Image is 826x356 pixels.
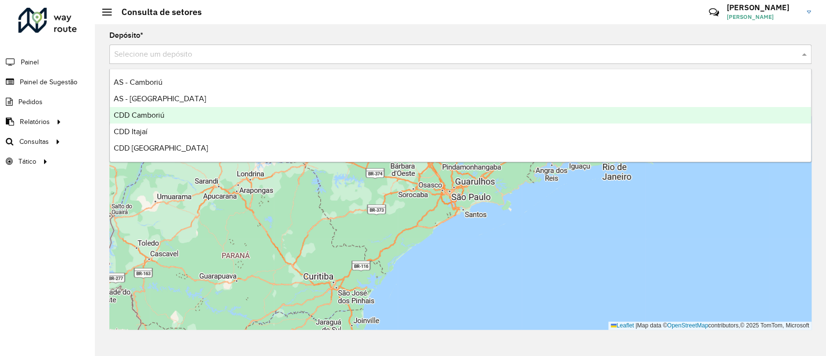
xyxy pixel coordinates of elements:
span: Relatórios [20,117,50,127]
span: [PERSON_NAME] [727,13,799,21]
span: Tático [18,156,36,167]
span: AS - [GEOGRAPHIC_DATA] [114,94,206,103]
ng-dropdown-panel: Options list [109,69,811,162]
a: Leaflet [611,322,634,329]
span: CDD Itajaí [114,127,148,136]
span: Consultas [19,137,49,147]
label: Depósito [109,30,143,41]
span: | [635,322,637,329]
a: Contato Rápido [704,2,724,23]
span: Painel de Sugestão [20,77,77,87]
span: Painel [21,57,39,67]
a: OpenStreetMap [667,322,708,329]
h3: [PERSON_NAME] [727,3,799,12]
span: CDD Camboriú [114,111,165,119]
span: CDD [GEOGRAPHIC_DATA] [114,144,208,152]
div: Map data © contributors,© 2025 TomTom, Microsoft [608,322,811,330]
span: AS - Camboriú [114,78,163,86]
span: Pedidos [18,97,43,107]
h2: Consulta de setores [112,7,202,17]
